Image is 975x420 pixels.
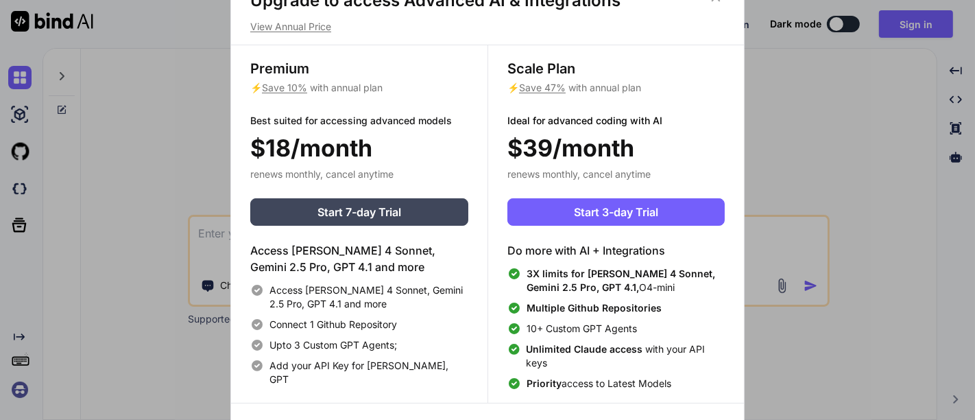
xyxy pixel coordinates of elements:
span: Connect 1 Github Repository [269,318,397,331]
span: Upto 3 Custom GPT Agents; [269,338,397,352]
span: $18/month [250,130,372,165]
p: ⚡ with annual plan [250,81,468,95]
span: Access [PERSON_NAME] 4 Sonnet, Gemini 2.5 Pro, GPT 4.1 and more [269,283,468,311]
span: Multiple Github Repositories [527,302,662,314]
p: View Annual Price [250,20,725,34]
span: Priority [527,377,562,389]
span: 3X limits for [PERSON_NAME] 4 Sonnet, Gemini 2.5 Pro, GPT 4.1, [527,268,715,293]
span: Unlimited Claude access [527,343,646,355]
span: Start 3-day Trial [574,204,658,220]
button: Start 7-day Trial [250,198,468,226]
h3: Premium [250,59,468,78]
span: Start 7-day Trial [317,204,401,220]
span: Save 47% [519,82,566,93]
span: Add your API Key for [PERSON_NAME], GPT [269,359,468,386]
span: access to Latest Models [527,377,671,390]
p: ⚡ with annual plan [507,81,725,95]
span: O4-mini [527,267,725,294]
span: $39/month [507,130,634,165]
h4: Do more with AI + Integrations [507,242,725,259]
span: renews monthly, cancel anytime [507,168,651,180]
h3: Scale Plan [507,59,725,78]
h4: Access [PERSON_NAME] 4 Sonnet, Gemini 2.5 Pro, GPT 4.1 and more [250,242,468,275]
button: Start 3-day Trial [507,198,725,226]
p: Best suited for accessing advanced models [250,114,468,128]
span: with your API keys [527,342,725,370]
p: Ideal for advanced coding with AI [507,114,725,128]
span: Save 10% [262,82,307,93]
span: 10+ Custom GPT Agents [527,322,637,336]
span: renews monthly, cancel anytime [250,168,394,180]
